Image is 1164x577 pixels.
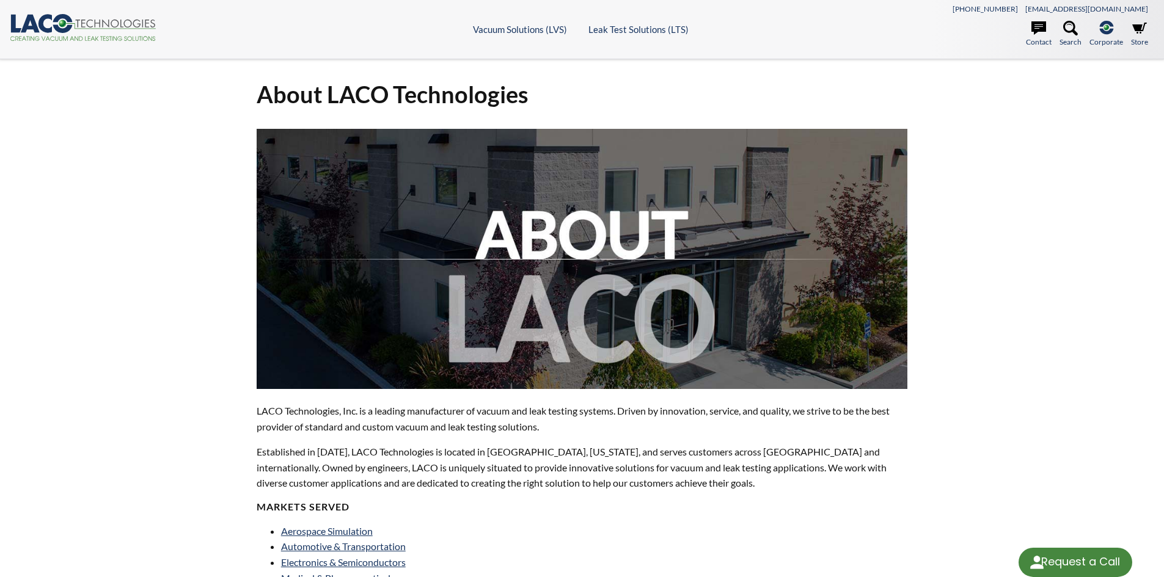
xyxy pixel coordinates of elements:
[1089,36,1123,48] span: Corporate
[281,556,406,568] a: Electronics & Semiconductors
[257,403,908,434] p: LACO Technologies, Inc. is a leading manufacturer of vacuum and leak testing systems. Driven by i...
[1060,21,1082,48] a: Search
[257,129,908,389] img: about-laco.jpg
[1041,548,1120,576] div: Request a Call
[257,444,908,491] p: Established in [DATE], LACO Technologies is located in [GEOGRAPHIC_DATA], [US_STATE], and serves ...
[1027,553,1047,572] img: round button
[588,24,689,35] a: Leak Test Solutions (LTS)
[257,501,350,512] strong: MARKETS SERVED
[953,4,1018,13] a: [PHONE_NUMBER]
[1025,4,1148,13] a: [EMAIL_ADDRESS][DOMAIN_NAME]
[281,540,406,552] a: Automotive & Transportation
[1131,21,1148,48] a: Store
[257,79,908,109] h1: About LACO Technologies
[281,525,373,537] a: Aerospace Simulation
[473,24,567,35] a: Vacuum Solutions (LVS)
[1026,21,1052,48] a: Contact
[1019,548,1132,577] div: Request a Call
